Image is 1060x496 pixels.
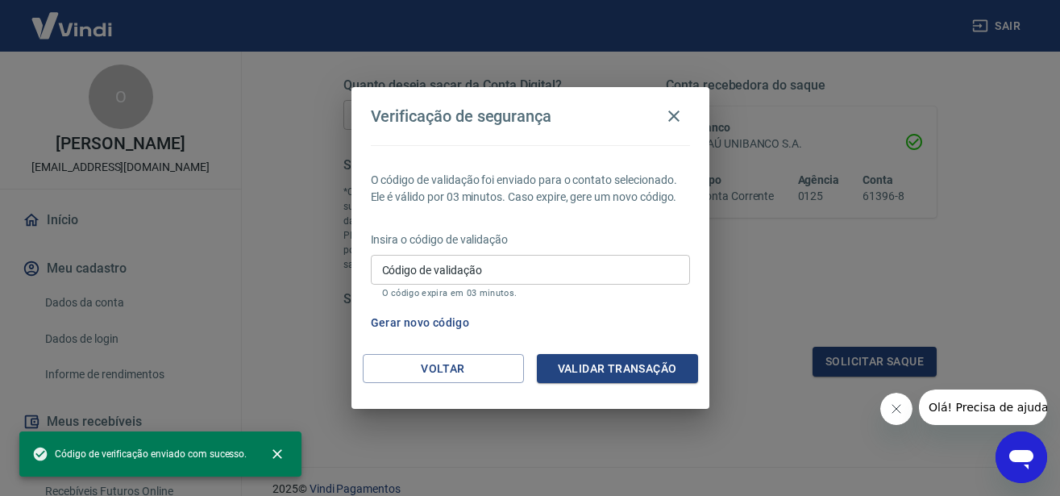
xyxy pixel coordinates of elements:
[880,393,912,425] iframe: Fechar mensagem
[382,288,679,298] p: O código expira em 03 minutos.
[996,431,1047,483] iframe: Botão para abrir a janela de mensagens
[371,172,690,206] p: O código de validação foi enviado para o contato selecionado. Ele é válido por 03 minutos. Caso e...
[364,308,476,338] button: Gerar novo código
[371,106,552,126] h4: Verificação de segurança
[919,390,1047,425] iframe: Mensagem da empresa
[537,354,698,384] button: Validar transação
[32,446,247,462] span: Código de verificação enviado com sucesso.
[10,11,135,24] span: Olá! Precisa de ajuda?
[260,436,295,472] button: close
[371,231,690,248] p: Insira o código de validação
[363,354,524,384] button: Voltar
